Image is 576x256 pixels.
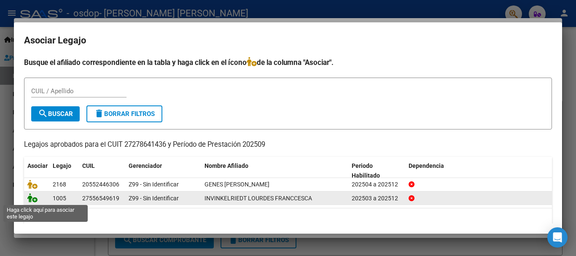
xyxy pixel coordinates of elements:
span: Borrar Filtros [94,110,155,118]
div: 2 registros [24,208,552,229]
datatable-header-cell: Periodo Habilitado [348,157,405,185]
span: 1005 [53,195,66,202]
span: Buscar [38,110,73,118]
div: 202503 a 202512 [352,194,402,203]
div: 202504 a 202512 [352,180,402,189]
datatable-header-cell: CUIL [79,157,125,185]
span: 2168 [53,181,66,188]
datatable-header-cell: Legajo [49,157,79,185]
span: Gerenciador [129,162,162,169]
div: Open Intercom Messenger [547,227,568,248]
span: CUIL [82,162,95,169]
datatable-header-cell: Dependencia [405,157,552,185]
span: Z99 - Sin Identificar [129,181,179,188]
span: Z99 - Sin Identificar [129,195,179,202]
div: 27556549619 [82,194,119,203]
datatable-header-cell: Gerenciador [125,157,201,185]
mat-icon: delete [94,108,104,119]
mat-icon: search [38,108,48,119]
span: Asociar [27,162,48,169]
h2: Asociar Legajo [24,32,552,49]
div: 20552446306 [82,180,119,189]
datatable-header-cell: Nombre Afiliado [201,157,348,185]
span: Periodo Habilitado [352,162,380,179]
span: INVINKELRIEDT LOURDES FRANCCESCA [205,195,312,202]
span: Legajo [53,162,71,169]
button: Borrar Filtros [86,105,162,122]
span: Nombre Afiliado [205,162,248,169]
datatable-header-cell: Asociar [24,157,49,185]
span: Dependencia [409,162,444,169]
span: GENES CLAUSEN AGUSTIN [205,181,269,188]
p: Legajos aprobados para el CUIT 27278641436 y Período de Prestación 202509 [24,140,552,150]
button: Buscar [31,106,80,121]
h4: Busque el afiliado correspondiente en la tabla y haga click en el ícono de la columna "Asociar". [24,57,552,68]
